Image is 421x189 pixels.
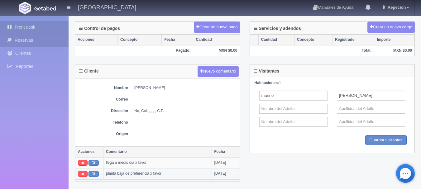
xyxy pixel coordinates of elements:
[259,104,328,114] input: Nombre del Adulto
[79,69,99,73] h4: Cliente
[337,117,405,127] input: Apellidos del Adulto
[193,35,240,45] th: Cantidad
[134,108,237,114] dd: No, Col. , , , , C.P.
[365,135,407,145] input: Guardar visitantes
[255,80,410,86] div: 1
[259,91,328,101] input: Nombre del Adulto
[254,26,301,31] h4: Servicios y adendos
[255,81,279,85] strong: Habitaciones:
[337,91,405,101] input: Apellidos del Adulto
[162,35,193,45] th: Fecha
[294,35,332,45] th: Concepto
[118,35,162,45] th: Concepto
[78,108,128,114] dt: Dirección
[254,69,280,73] h4: Visitantes
[193,45,240,56] th: MXN $0.00
[194,21,240,33] button: Crear un nuevo pago
[75,45,193,56] th: Pagado:
[19,2,31,14] img: Getabed
[374,45,414,56] th: MXN $0.00
[258,35,294,45] th: Cantidad
[374,35,414,45] th: Importe
[386,5,406,10] span: Repecion
[337,104,405,114] input: Apellidos del Adulto
[78,131,128,137] dt: Origen
[103,168,212,180] td: planta baja de preferencia x favor
[34,6,56,11] img: Getabed
[134,85,237,91] dd: [PERSON_NAME]
[78,85,128,91] dt: Nombre
[78,3,136,11] h4: [GEOGRAPHIC_DATA]
[250,45,374,56] th: Total:
[212,157,240,168] td: [DATE]
[332,35,374,45] th: Registrado
[103,146,212,157] th: Comentario
[75,146,103,157] th: Acciones
[79,26,120,31] h4: Control de pagos
[78,97,128,102] dt: Correo
[103,157,212,168] td: llega a medio dia x favor
[259,117,328,127] input: Nombre del Adulto
[198,66,239,77] button: Nuevo comentario
[212,168,240,180] td: [DATE]
[75,35,118,45] th: Acciones
[78,120,128,125] dt: Teléfono
[367,21,415,33] button: Crear un nuevo cargo
[212,146,240,157] th: Fecha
